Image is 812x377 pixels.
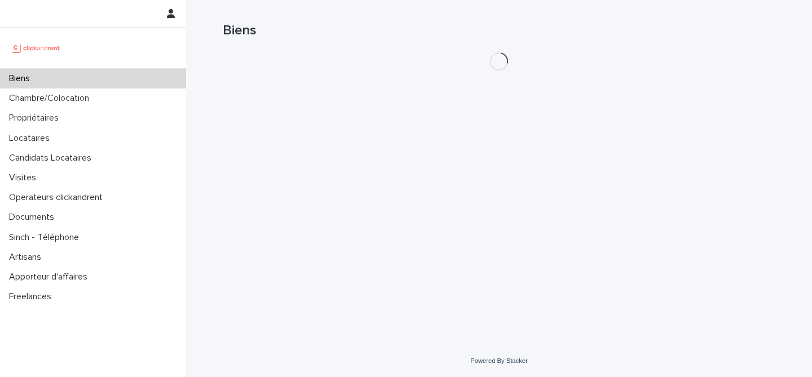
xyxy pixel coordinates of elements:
[470,357,527,364] a: Powered By Stacker
[5,252,50,263] p: Artisans
[5,212,63,223] p: Documents
[5,291,60,302] p: Freelances
[9,37,64,59] img: UCB0brd3T0yccxBKYDjQ
[5,172,45,183] p: Visites
[5,153,100,163] p: Candidats Locataires
[5,272,96,282] p: Apporteur d'affaires
[5,192,112,203] p: Operateurs clickandrent
[5,133,59,144] p: Locataires
[5,113,68,123] p: Propriétaires
[223,23,775,39] h1: Biens
[5,232,88,243] p: Sinch - Téléphone
[5,73,39,84] p: Biens
[5,93,98,104] p: Chambre/Colocation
